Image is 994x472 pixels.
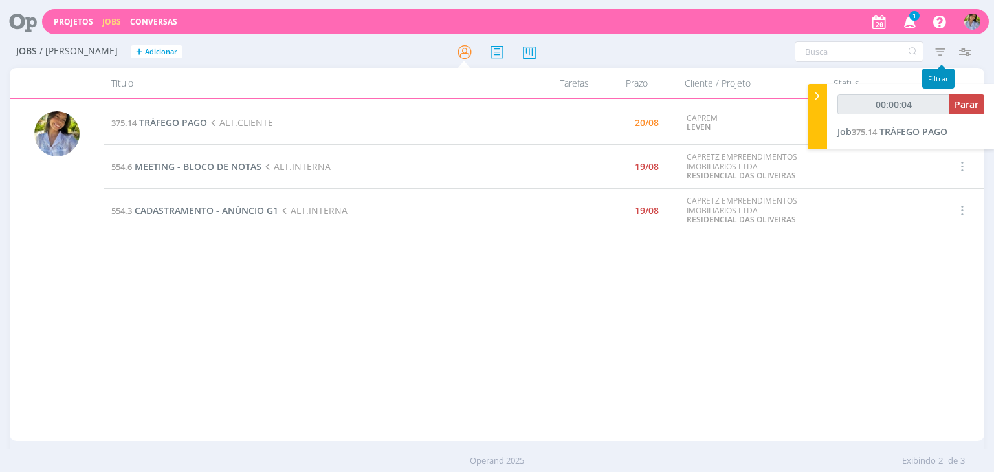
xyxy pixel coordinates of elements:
span: Parar [955,98,978,111]
a: 554.6MEETING - BLOCO DE NOTAS [111,160,261,173]
button: A [964,10,981,33]
img: A [964,14,980,30]
input: Busca [795,41,923,62]
span: + [136,45,142,59]
button: 1 [896,10,922,34]
span: 375.14 [111,117,137,129]
span: 375.14 [852,126,877,138]
div: CAPRETZ EMPREENDIMENTOS IMOBILIARIOS LTDA [687,153,820,180]
div: Cliente / Projeto [677,68,826,98]
span: TRÁFEGO PAGO [139,116,207,129]
div: 19/08 [635,206,659,215]
a: Jobs [102,16,121,27]
span: ALT.INTERNA [261,160,330,173]
img: A [34,111,80,156]
span: TRÁFEGO PAGO [879,125,947,138]
span: Exibindo [902,455,936,467]
div: Filtrar [922,69,955,89]
a: 554.3CADASTRAMENTO - ANÚNCIO G1 [111,204,278,217]
button: +Adicionar [131,45,182,59]
div: Status [826,68,936,98]
button: Projetos [50,17,97,27]
div: 20/08 [635,118,659,127]
a: RESIDENCIAL DAS OLIVEIRAS [687,170,796,181]
div: Título [104,68,518,98]
a: Projetos [54,16,93,27]
div: 19/08 [635,162,659,171]
span: MEETING - BLOCO DE NOTAS [135,160,261,173]
span: ALT.CLIENTE [207,116,272,129]
span: 3 [960,455,965,467]
span: / [PERSON_NAME] [39,46,118,57]
a: 375.14TRÁFEGO PAGO [111,116,207,129]
span: 1 [909,11,920,21]
a: RESIDENCIAL DAS OLIVEIRAS [687,214,796,225]
div: CAPRETZ EMPREENDIMENTOS IMOBILIARIOS LTDA [687,197,820,224]
button: Jobs [98,17,125,27]
span: ALT.INTERNA [278,204,347,217]
span: 2 [938,455,943,467]
span: 554.6 [111,161,132,173]
a: Job375.14TRÁFEGO PAGO [837,125,947,138]
span: CADASTRAMENTO - ANÚNCIO G1 [135,204,278,217]
button: Parar [949,94,984,114]
button: Conversas [126,17,181,27]
div: Prazo [597,68,677,98]
span: Adicionar [145,48,177,56]
a: Conversas [130,16,177,27]
span: de [948,455,958,467]
span: Jobs [16,46,37,57]
span: 554.3 [111,205,132,217]
div: CAPREM [687,114,820,133]
a: LEVEN [687,122,711,133]
div: Tarefas [519,68,597,98]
